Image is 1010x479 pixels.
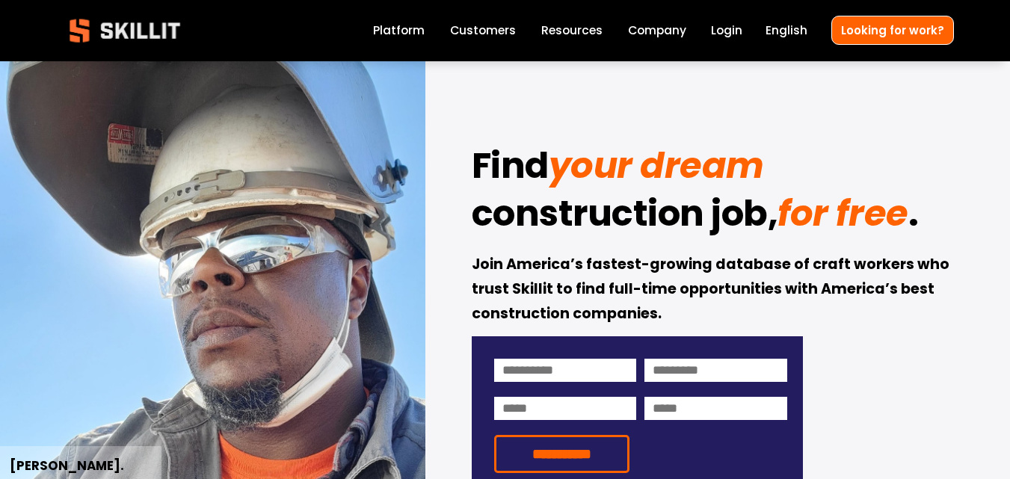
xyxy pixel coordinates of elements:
span: English [766,22,807,39]
strong: construction job, [472,186,778,247]
a: folder dropdown [541,21,603,41]
em: your dream [549,140,764,191]
div: language picker [766,21,807,41]
strong: . [908,186,919,247]
strong: Find [472,138,549,200]
strong: [PERSON_NAME]. [10,456,124,478]
span: Resources [541,22,603,39]
a: Looking for work? [831,16,954,45]
a: Login [711,21,742,41]
a: Platform [373,21,425,41]
a: Company [628,21,686,41]
a: Customers [450,21,516,41]
strong: Join America’s fastest-growing database of craft workers who trust Skillit to find full-time oppo... [472,253,952,327]
em: for free [777,188,908,238]
img: Skillit [57,8,193,53]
